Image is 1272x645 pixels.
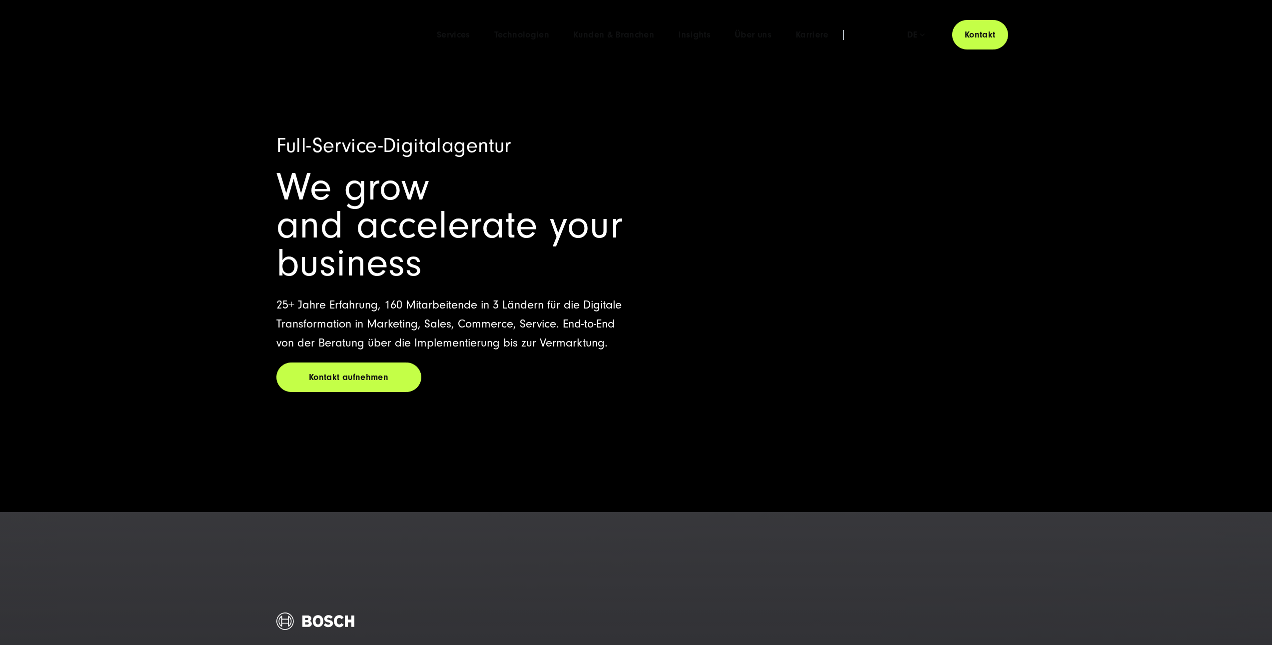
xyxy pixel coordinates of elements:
span: Full-Service-Digitalagentur [276,134,511,157]
img: bosch-logo-white [276,612,354,630]
a: Kontakt [952,20,1008,49]
a: Technologien [494,30,549,40]
a: Services [437,30,470,40]
a: Über uns [735,30,772,40]
img: SUNZINET Full Service Digital Agentur [276,21,395,49]
p: 25+ Jahre Erfahrung, 160 Mitarbeitende in 3 Ländern für die Digitale Transformation in Marketing,... [276,295,624,352]
a: Kontakt aufnehmen [276,362,421,392]
div: de [907,30,925,40]
span: We grow and accelerate your business [276,165,623,285]
a: Kunden & Branchen [573,30,654,40]
a: Insights [678,30,711,40]
a: Karriere [796,30,829,40]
